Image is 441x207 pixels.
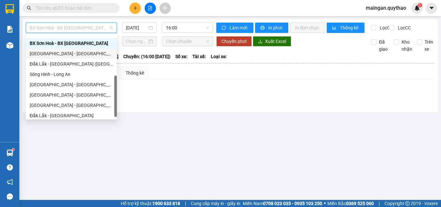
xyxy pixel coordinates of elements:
span: Chuyến: (16:00 [DATE]) [123,53,170,60]
span: In phơi [268,24,283,31]
span: 1 [419,3,421,7]
div: Thống kê [126,69,144,77]
div: Đắk Lắk - Đồng Nai [26,110,117,121]
span: | [185,200,186,207]
span: question-circle [7,164,13,171]
input: Tìm tên, số ĐT hoặc mã đơn [36,5,112,12]
span: Thống kê [340,24,359,31]
span: notification [7,179,13,185]
span: sync [221,26,227,31]
span: maingan.quythao [361,4,411,12]
span: Miền Bắc [327,200,374,207]
img: solution-icon [6,26,13,33]
sup: 1 [12,149,14,150]
span: 16:00 [166,23,209,33]
span: aim [163,6,167,10]
input: 12/10/2025 [126,24,147,31]
span: Làm mới [230,24,248,31]
div: Đắk Lắk - Sài Gòn (BXMĐ mới) [26,59,117,69]
span: file-add [148,6,152,10]
span: copyright [405,201,410,206]
span: Đã giao [376,38,390,53]
img: warehouse-icon [6,42,13,49]
span: | [379,200,380,207]
span: search [27,6,31,10]
div: Sông Hinh - Long An [26,69,117,79]
div: [GEOGRAPHIC_DATA] - [GEOGRAPHIC_DATA] [30,102,113,109]
button: aim [159,3,171,14]
span: Tài xế: [192,53,206,60]
span: caret-down [429,5,435,11]
button: syncLàm mới [216,23,253,33]
span: Chọn chuyến [166,36,209,46]
img: logo-vxr [5,4,14,14]
span: plus [133,6,138,10]
input: Chọn ngày [126,38,147,45]
span: Kho nhận [399,38,415,53]
div: Đắk Lắk - [GEOGRAPHIC_DATA] ([GEOGRAPHIC_DATA] mới) [30,60,113,67]
div: Sài Gòn - Đắk Lắk (BXMĐ mới) [26,48,117,59]
button: Chuyển phơi [216,36,252,47]
strong: 0369 525 060 [346,201,374,206]
div: [GEOGRAPHIC_DATA] - [GEOGRAPHIC_DATA] ([GEOGRAPHIC_DATA]) [30,81,113,88]
span: Hỗ trợ kỹ thuật: [121,200,180,207]
span: Lọc CC [395,24,412,31]
strong: 1900 633 818 [152,201,180,206]
div: BX Sơn Hoà - BX Xuân Lộc [26,38,117,48]
div: Sài Gòn - Đắk Lắk (BXMT) [26,79,117,90]
img: icon-new-feature [414,5,420,11]
button: bar-chartThống kê [327,23,364,33]
div: [GEOGRAPHIC_DATA] - [GEOGRAPHIC_DATA] ([GEOGRAPHIC_DATA] mới) [30,50,113,57]
img: warehouse-icon [6,150,13,156]
span: Miền Nam [243,200,322,207]
span: Loại xe: [211,53,227,60]
button: file-add [145,3,156,14]
span: bar-chart [332,26,337,31]
button: caret-down [426,3,437,14]
div: [GEOGRAPHIC_DATA] - [GEOGRAPHIC_DATA] ([GEOGRAPHIC_DATA] - [GEOGRAPHIC_DATA] cũ) [30,91,113,98]
span: BX Sơn Hoà - BX Xuân Lộc [30,23,113,33]
button: downloadXuất Excel [253,36,291,47]
span: Cung cấp máy in - giấy in: [191,200,241,207]
strong: 0708 023 035 - 0935 103 250 [263,201,322,206]
div: Đắk Lắk - Tây Ninh [26,100,117,110]
span: Số xe: [175,53,188,60]
span: printer [260,26,266,31]
span: ⚪️ [324,202,326,205]
sup: 1 [418,3,422,7]
button: printerIn phơi [255,23,288,33]
span: Trên xe [422,38,436,53]
div: Sông Hinh - Long An [30,71,113,78]
div: BX Sơn Hoà - BX [GEOGRAPHIC_DATA] [30,40,113,47]
div: Sài Gòn - Đắk Lắk (BXMT - BXMĐ cũ) [26,90,117,100]
button: In đơn chọn [290,23,325,33]
button: plus [129,3,141,14]
span: message [7,193,13,200]
div: Đắk Lắk - [GEOGRAPHIC_DATA] [30,112,113,119]
span: Lọc CR [377,24,394,31]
